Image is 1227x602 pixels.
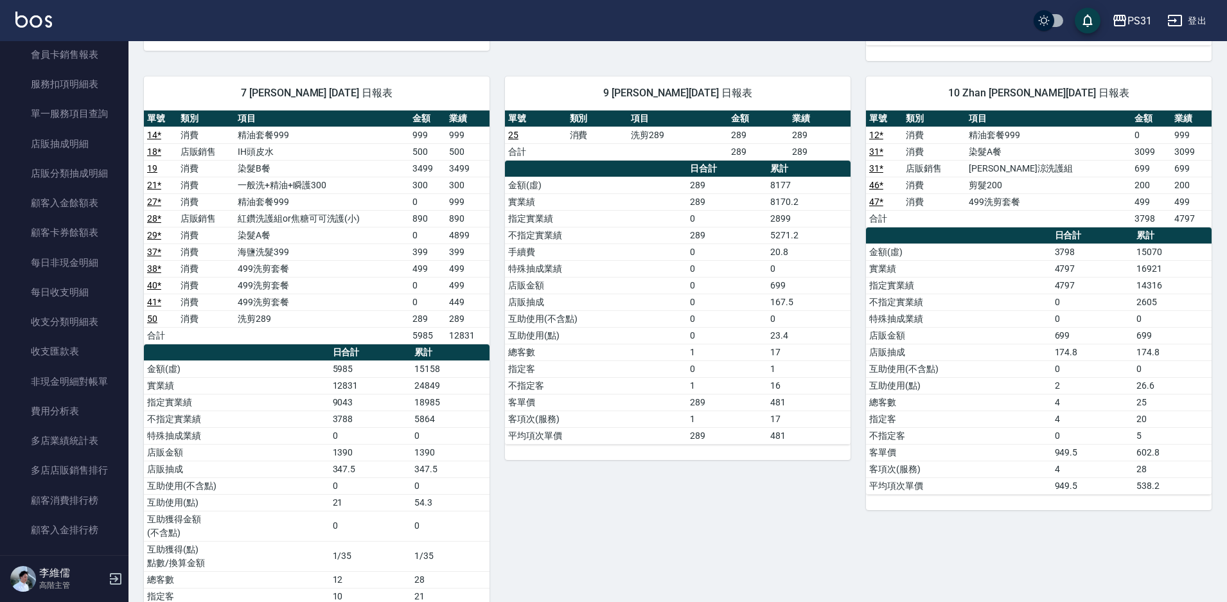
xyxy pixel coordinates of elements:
[866,260,1052,277] td: 實業績
[330,344,411,361] th: 日合計
[177,111,235,127] th: 類別
[446,160,490,177] td: 3499
[177,243,235,260] td: 消費
[144,111,177,127] th: 單號
[1052,310,1133,327] td: 0
[903,177,966,193] td: 消費
[411,571,490,588] td: 28
[144,477,330,494] td: 互助使用(不含點)
[446,260,490,277] td: 499
[1171,127,1212,143] td: 999
[687,310,767,327] td: 0
[5,129,123,159] a: 店販抽成明細
[767,310,851,327] td: 0
[1133,243,1212,260] td: 15070
[177,210,235,227] td: 店販銷售
[1052,427,1133,444] td: 0
[505,243,687,260] td: 手續費
[1171,210,1212,227] td: 4797
[1133,277,1212,294] td: 14316
[10,566,36,592] img: Person
[866,210,903,227] td: 合計
[409,227,446,243] td: 0
[330,444,411,461] td: 1390
[330,427,411,444] td: 0
[144,111,490,344] table: a dense table
[1133,477,1212,494] td: 538.2
[39,580,105,591] p: 高階主管
[177,127,235,143] td: 消費
[1162,9,1212,33] button: 登出
[144,494,330,511] td: 互助使用(點)
[903,111,966,127] th: 類別
[505,427,687,444] td: 平均項次單價
[1052,360,1133,377] td: 0
[446,177,490,193] td: 300
[1133,461,1212,477] td: 28
[411,377,490,394] td: 24849
[446,310,490,327] td: 289
[767,377,851,394] td: 16
[234,260,409,277] td: 499洗剪套餐
[330,511,411,541] td: 0
[177,160,235,177] td: 消費
[505,327,687,344] td: 互助使用(點)
[687,377,767,394] td: 1
[1133,344,1212,360] td: 174.8
[5,515,123,545] a: 顧客入金排行榜
[409,277,446,294] td: 0
[505,294,687,310] td: 店販抽成
[1127,13,1152,29] div: PS31
[144,394,330,411] td: 指定實業績
[177,193,235,210] td: 消費
[1171,160,1212,177] td: 699
[767,360,851,377] td: 1
[446,193,490,210] td: 999
[5,456,123,485] a: 多店店販銷售排行
[5,278,123,307] a: 每日收支明細
[687,394,767,411] td: 289
[687,243,767,260] td: 0
[15,12,52,28] img: Logo
[505,344,687,360] td: 總客數
[5,337,123,366] a: 收支匯款表
[1052,227,1133,244] th: 日合計
[411,444,490,461] td: 1390
[866,461,1052,477] td: 客項次(服務)
[1133,427,1212,444] td: 5
[505,360,687,377] td: 指定客
[1052,477,1133,494] td: 949.5
[1052,243,1133,260] td: 3798
[144,327,177,344] td: 合計
[505,277,687,294] td: 店販金額
[966,177,1131,193] td: 剪髮200
[330,461,411,477] td: 347.5
[446,111,490,127] th: 業績
[687,360,767,377] td: 0
[866,477,1052,494] td: 平均項次單價
[866,294,1052,310] td: 不指定實業績
[234,210,409,227] td: 紅鑽洗護組or焦糖可可洗護(小)
[411,461,490,477] td: 347.5
[147,314,157,324] a: 50
[903,127,966,143] td: 消費
[866,360,1052,377] td: 互助使用(不含點)
[446,243,490,260] td: 399
[767,260,851,277] td: 0
[505,111,851,161] table: a dense table
[505,377,687,394] td: 不指定客
[866,344,1052,360] td: 店販抽成
[628,111,728,127] th: 項目
[687,327,767,344] td: 0
[446,127,490,143] td: 999
[1131,160,1172,177] td: 699
[1052,344,1133,360] td: 174.8
[177,310,235,327] td: 消費
[767,327,851,344] td: 23.4
[144,427,330,444] td: 特殊抽成業績
[409,210,446,227] td: 890
[1171,143,1212,160] td: 3099
[767,411,851,427] td: 17
[409,260,446,277] td: 499
[409,111,446,127] th: 金額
